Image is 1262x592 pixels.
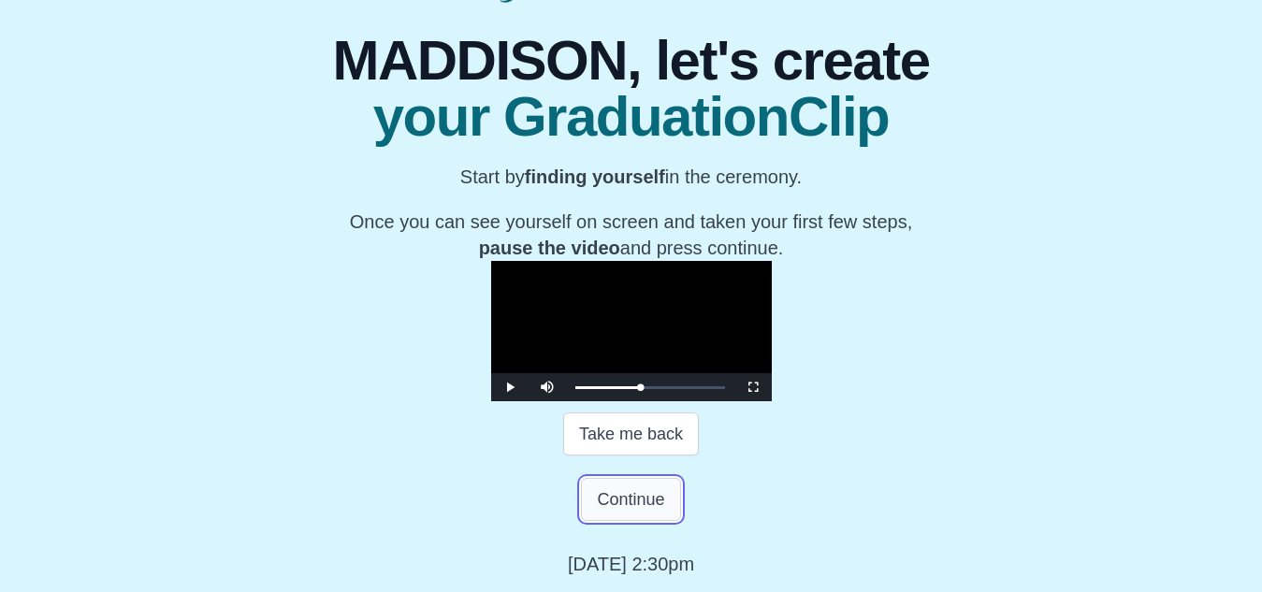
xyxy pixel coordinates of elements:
[568,551,694,577] p: [DATE] 2:30pm
[332,89,929,145] span: your GraduationClip
[332,209,929,261] p: Once you can see yourself on screen and taken your first few steps, and press continue.
[491,261,772,401] div: Video Player
[734,373,772,401] button: Fullscreen
[575,386,725,389] div: Progress Bar
[525,166,665,187] b: finding yourself
[529,373,566,401] button: Mute
[491,373,529,401] button: Play
[332,33,929,89] span: MADDISON, let's create
[479,238,620,258] b: pause the video
[563,412,699,455] button: Take me back
[581,478,680,521] button: Continue
[332,164,929,190] p: Start by in the ceremony.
